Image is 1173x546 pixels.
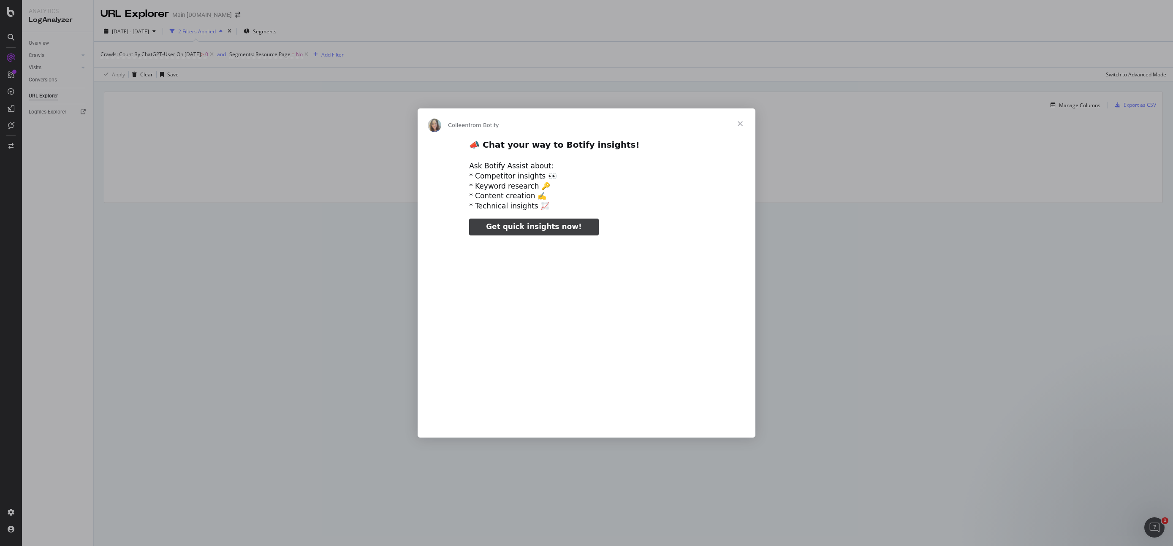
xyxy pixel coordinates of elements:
h2: 📣 Chat your way to Botify insights! [469,139,704,155]
span: Colleen [448,122,469,128]
img: Profile image for Colleen [428,119,441,132]
span: Close [725,108,755,139]
span: from Botify [469,122,499,128]
a: Get quick insights now! [469,219,598,235]
video: Play video [410,243,763,419]
span: Get quick insights now! [486,222,581,231]
div: Ask Botify Assist about: * Competitor insights 👀 * Keyword research 🔑 * Content creation ✍️ * Tec... [469,161,704,211]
